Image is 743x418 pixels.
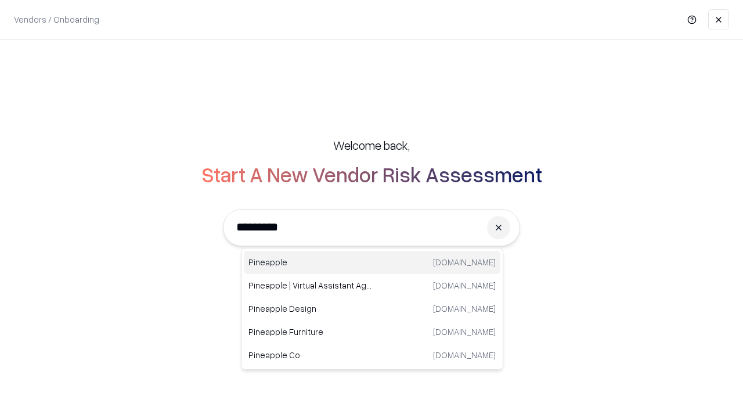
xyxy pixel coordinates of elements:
[201,163,542,186] h2: Start A New Vendor Risk Assessment
[433,256,496,268] p: [DOMAIN_NAME]
[248,349,372,361] p: Pineapple Co
[248,302,372,315] p: Pineapple Design
[433,349,496,361] p: [DOMAIN_NAME]
[248,256,372,268] p: Pineapple
[14,13,99,26] p: Vendors / Onboarding
[433,279,496,291] p: [DOMAIN_NAME]
[241,248,503,370] div: Suggestions
[433,326,496,338] p: [DOMAIN_NAME]
[433,302,496,315] p: [DOMAIN_NAME]
[248,279,372,291] p: Pineapple | Virtual Assistant Agency
[333,137,410,153] h5: Welcome back,
[248,326,372,338] p: Pineapple Furniture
